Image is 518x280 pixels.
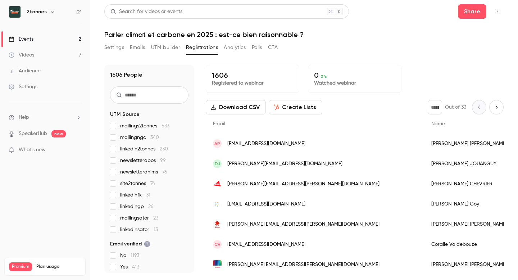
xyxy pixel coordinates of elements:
span: 31 [146,193,150,198]
h1: Parler climat et carbone en 2025 : est-ce bien raisonnable ? [104,30,504,39]
span: Email [213,121,225,126]
span: 413 [132,265,139,270]
span: Name [431,121,445,126]
span: What's new [19,146,46,154]
div: Events [9,36,33,43]
span: Premium [9,262,32,271]
span: CV [214,241,221,248]
span: 340 [150,135,159,140]
span: 99 [160,158,166,163]
button: Download CSV [206,100,266,114]
span: 23 [153,216,158,221]
iframe: Noticeable Trigger [73,147,81,153]
button: UTM builder [151,42,180,53]
span: 0 % [321,74,327,79]
span: [EMAIL_ADDRESS][DOMAIN_NAME] [227,140,305,148]
img: agenceduclimat-strasbourg.eu [213,200,222,208]
p: Registered to webinar [212,80,293,87]
span: [EMAIL_ADDRESS][DOMAIN_NAME] [227,241,305,248]
span: [PERSON_NAME][EMAIL_ADDRESS][DOMAIN_NAME] [227,160,342,168]
div: Audience [9,67,41,74]
p: Watched webinar [314,80,395,87]
button: Create Lists [269,100,322,114]
span: linkedin2tonnes [120,145,168,153]
h6: 2tonnes [27,8,47,15]
button: Next page [489,100,504,114]
span: newsletteranims [120,168,167,176]
button: CTA [268,42,278,53]
h1: 1606 People [110,71,142,79]
p: 1606 [212,71,293,80]
img: 2tonnes [9,6,21,18]
span: Email verified [110,240,150,248]
span: mailingsator [120,214,158,222]
span: No [120,252,139,259]
img: fr.bosch.com [213,260,222,269]
div: Settings [9,83,37,90]
span: newsletterabos [120,157,166,164]
a: SpeakerHub [19,130,47,137]
span: [PERSON_NAME][EMAIL_ADDRESS][PERSON_NAME][DOMAIN_NAME] [227,221,380,228]
span: [EMAIL_ADDRESS][DOMAIN_NAME] [227,200,305,208]
span: Yes [120,263,139,271]
span: AP [214,140,220,147]
span: 26 [148,204,154,209]
span: [PERSON_NAME][EMAIL_ADDRESS][PERSON_NAME][DOMAIN_NAME] [227,180,380,188]
span: 74 [150,181,155,186]
span: linkedinsator [120,226,158,233]
p: Out of 33 [445,104,466,111]
span: DJ [215,161,220,167]
span: Help [19,114,29,121]
button: Registrations [186,42,218,53]
div: Search for videos or events [110,8,182,15]
button: Share [458,4,486,19]
span: 13 [154,227,158,232]
span: 76 [162,170,167,175]
span: mailingngc [120,134,159,141]
button: Settings [104,42,124,53]
div: Videos [9,51,34,59]
li: help-dropdown-opener [9,114,81,121]
span: new [51,130,66,137]
span: Plan usage [36,264,81,270]
span: 533 [162,123,169,128]
span: site2tonnes [120,180,155,187]
button: Polls [252,42,262,53]
span: 1193 [131,253,139,258]
span: UTM Source [110,111,140,118]
span: mailings2tonnes [120,122,169,130]
span: [PERSON_NAME][EMAIL_ADDRESS][PERSON_NAME][DOMAIN_NAME] [227,261,380,268]
button: Analytics [224,42,246,53]
span: 230 [160,146,168,152]
button: Emails [130,42,145,53]
span: linkedinfk [120,191,150,199]
span: linkedingp [120,203,154,210]
img: iledefrance.fr [213,220,222,229]
img: maif.fr [213,180,222,188]
p: 0 [314,71,395,80]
